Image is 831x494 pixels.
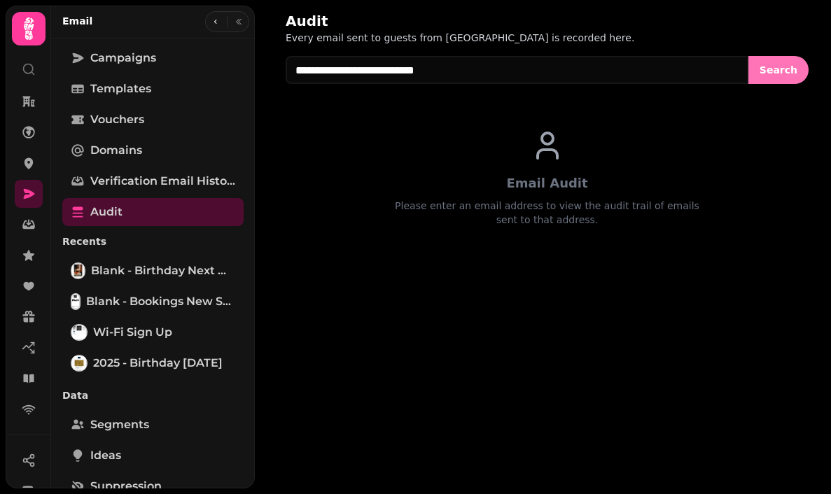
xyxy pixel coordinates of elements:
[391,199,704,227] div: Please enter an email address to view the audit trail of emails sent to that address.
[62,167,244,195] a: Verification email history
[62,229,244,254] p: Recents
[62,349,244,377] a: 2025 - Birthday today2025 - Birthday [DATE]
[286,31,634,45] p: Every email sent to guests from [GEOGRAPHIC_DATA] is recorded here.
[62,442,244,470] a: Ideas
[72,356,86,370] img: 2025 - Birthday today
[286,11,554,31] h2: Audit
[90,80,151,97] span: Templates
[62,198,244,226] a: Audit
[90,173,235,190] span: Verification email history
[90,50,156,66] span: Campaigns
[62,136,244,164] a: Domains
[748,56,809,84] button: Search
[72,295,79,309] img: Blank - Bookings New system go-live announcement
[62,75,244,103] a: Templates
[86,293,235,310] span: Blank - Bookings New system go-live announcement
[62,14,92,28] h2: Email
[62,288,244,316] a: Blank - Bookings New system go-live announcementBlank - Bookings New system go-live announcement
[90,111,144,128] span: Vouchers
[62,383,244,408] p: Data
[760,65,797,75] span: Search
[90,416,149,433] span: Segments
[90,142,142,159] span: Domains
[90,447,121,464] span: Ideas
[62,411,244,439] a: Segments
[72,264,84,278] img: Blank - Birthday Next Month
[93,355,223,372] span: 2025 - Birthday [DATE]
[62,106,244,134] a: Vouchers
[62,318,244,346] a: Wi-Fi Sign UpWi-Fi Sign Up
[506,174,587,193] div: Email Audit
[62,44,244,72] a: Campaigns
[62,257,244,285] a: Blank - Birthday Next MonthBlank - Birthday Next Month
[93,324,172,341] span: Wi-Fi Sign Up
[91,262,235,279] span: Blank - Birthday Next Month
[72,325,86,339] img: Wi-Fi Sign Up
[90,204,123,220] span: Audit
